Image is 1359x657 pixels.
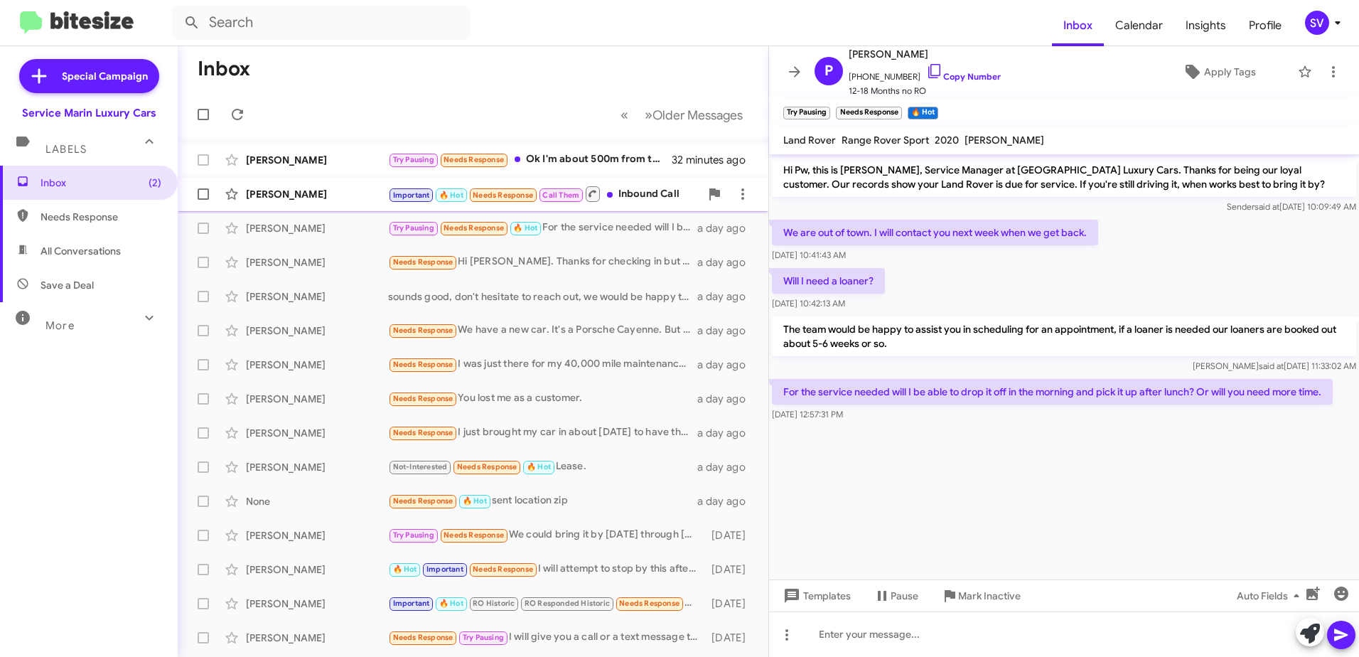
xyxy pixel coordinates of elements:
[393,191,430,200] span: Important
[824,60,833,82] span: P
[1174,5,1237,46] a: Insights
[463,496,487,506] span: 🔥 Hot
[45,319,75,332] span: More
[930,583,1032,609] button: Mark Inactive
[444,223,504,233] span: Needs Response
[62,69,148,83] span: Special Campaign
[388,322,697,338] div: We have a new car. It's a Porsche Cayenne. But thanks anyway.
[246,631,388,645] div: [PERSON_NAME]
[393,257,453,267] span: Needs Response
[393,565,417,574] span: 🔥 Hot
[388,595,705,611] div: Ok. Will do
[246,562,388,577] div: [PERSON_NAME]
[246,187,388,201] div: [PERSON_NAME]
[1237,583,1305,609] span: Auto Fields
[388,151,672,168] div: Ok I'm about 500m from the warranty expiration so that might cut it too close. When can you get i...
[769,583,862,609] button: Templates
[652,107,743,123] span: Older Messages
[388,289,697,304] div: sounds good, don't hesitate to reach out, we would be happy to get you in for service when ready.
[393,360,453,369] span: Needs Response
[849,84,1001,98] span: 12-18 Months no RO
[388,390,697,407] div: You lost me as a customer.
[1204,59,1256,85] span: Apply Tags
[246,358,388,372] div: [PERSON_NAME]
[783,107,830,119] small: Try Pausing
[246,153,388,167] div: [PERSON_NAME]
[393,462,448,471] span: Not-Interested
[388,459,697,475] div: Lease.
[705,631,757,645] div: [DATE]
[172,6,471,40] input: Search
[697,255,757,269] div: a day ago
[525,599,610,608] span: RO Responded Historic
[149,176,161,190] span: (2)
[908,107,938,119] small: 🔥 Hot
[772,298,845,309] span: [DATE] 10:42:13 AM
[842,134,929,146] span: Range Rover Sport
[862,583,930,609] button: Pause
[246,460,388,474] div: [PERSON_NAME]
[935,134,959,146] span: 2020
[41,210,161,224] span: Needs Response
[45,143,87,156] span: Labels
[41,278,94,292] span: Save a Deal
[513,223,537,233] span: 🔥 Hot
[1259,360,1284,371] span: said at
[246,426,388,440] div: [PERSON_NAME]
[1052,5,1104,46] a: Inbox
[22,106,156,120] div: Service Marin Luxury Cars
[697,494,757,508] div: a day ago
[473,191,533,200] span: Needs Response
[388,185,700,203] div: Inbound Call
[1293,11,1343,35] button: SV
[388,356,697,373] div: I was just there for my 40,000 mile maintenance a few weeks ago. I believe [PERSON_NAME] was the ...
[246,255,388,269] div: [PERSON_NAME]
[388,220,697,236] div: For the service needed will I be able to drop it off in the morning and pick it up after lunch? O...
[1104,5,1174,46] a: Calendar
[836,107,901,119] small: Needs Response
[527,462,551,471] span: 🔥 Hot
[388,527,705,543] div: We could bring it by [DATE] through [DATE] (9/30 to 10/2) or next week [DATE] (10/7). But we will...
[697,289,757,304] div: a day ago
[849,46,1001,63] span: [PERSON_NAME]
[849,63,1001,84] span: [PHONE_NUMBER]
[41,176,161,190] span: Inbox
[439,191,463,200] span: 🔥 Hot
[772,409,843,420] span: [DATE] 12:57:31 PM
[393,394,453,403] span: Needs Response
[473,599,515,608] span: RO Historic
[444,155,504,164] span: Needs Response
[426,565,463,574] span: Important
[705,528,757,543] div: [DATE]
[388,424,697,441] div: I just brought my car in about [DATE] to have the service and they realize I did not need it yet
[772,157,1356,197] p: Hi Pw, this is [PERSON_NAME], Service Manager at [GEOGRAPHIC_DATA] Luxury Cars. Thanks for being ...
[619,599,679,608] span: Needs Response
[891,583,918,609] span: Pause
[393,633,453,642] span: Needs Response
[393,496,453,506] span: Needs Response
[1237,5,1293,46] span: Profile
[1193,360,1356,371] span: [PERSON_NAME] [DATE] 11:33:02 AM
[246,494,388,508] div: None
[19,59,159,93] a: Special Campaign
[697,358,757,372] div: a day ago
[965,134,1044,146] span: [PERSON_NAME]
[772,316,1356,356] p: The team would be happy to assist you in scheduling for an appointment, if a loaner is needed our...
[613,100,751,129] nav: Page navigation example
[697,324,757,338] div: a day ago
[636,100,751,129] button: Next
[645,106,652,124] span: »
[393,223,434,233] span: Try Pausing
[246,392,388,406] div: [PERSON_NAME]
[772,268,885,294] p: Will I need a loaner?
[388,254,697,270] div: Hi [PERSON_NAME]. Thanks for checking in but we'll probably just wait for the service message to ...
[697,221,757,235] div: a day ago
[772,220,1098,245] p: We are out of town. I will contact you next week when we get back.
[612,100,637,129] button: Previous
[542,191,579,200] span: Call Them
[246,324,388,338] div: [PERSON_NAME]
[457,462,517,471] span: Needs Response
[198,58,250,80] h1: Inbox
[1146,59,1291,85] button: Apply Tags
